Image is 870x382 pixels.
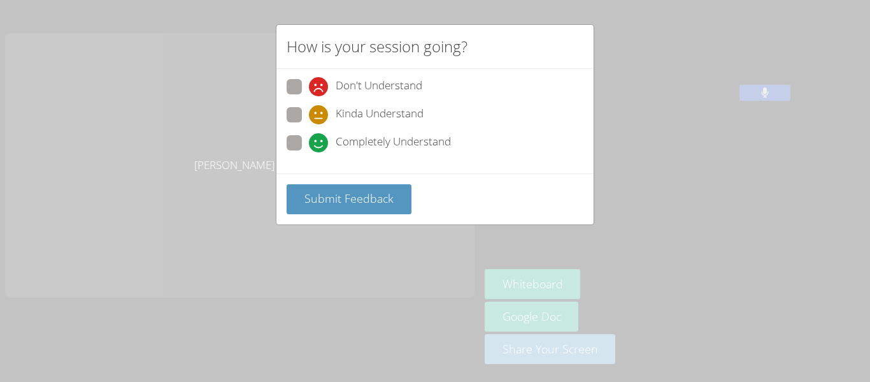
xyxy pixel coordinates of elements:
span: Don't Understand [336,77,422,96]
button: Submit Feedback [287,184,411,214]
span: Submit Feedback [304,191,394,206]
span: Completely Understand [336,133,451,152]
h2: How is your session going? [287,35,467,58]
span: Kinda Understand [336,105,424,124]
